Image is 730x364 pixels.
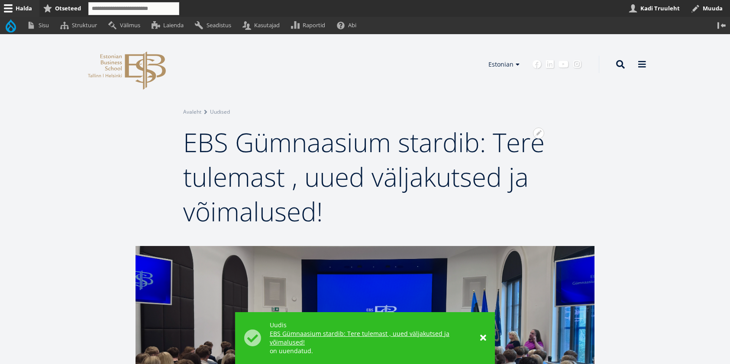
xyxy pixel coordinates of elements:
[235,312,495,364] div: Olekuteade
[333,17,364,34] a: Abi
[573,60,581,69] a: Instagram
[104,17,148,34] a: Välimus
[559,60,568,69] a: Youtube
[270,321,472,355] div: Uudis on uuendatud.
[239,17,287,34] a: Kasutajad
[533,128,544,139] button: Avatud seaded
[546,60,554,69] a: Linkedin
[713,17,730,34] button: Vertikaalasend
[533,60,541,69] a: Facebook
[210,108,230,116] a: Uudised
[23,17,56,34] a: Sisu
[480,334,486,342] a: ×
[148,17,191,34] a: Laienda
[183,108,201,116] a: Avaleht
[287,17,333,34] a: Raportid
[191,17,239,34] a: Seadistus
[56,17,104,34] a: Struktuur
[183,125,545,229] span: EBS Gümnaasium stardib: Tere tulemast , uued väljakutsed ja võimalused!
[270,329,472,347] a: EBS Gümnaasium stardib: Tere tulemast , uued väljakutsed ja võimalused!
